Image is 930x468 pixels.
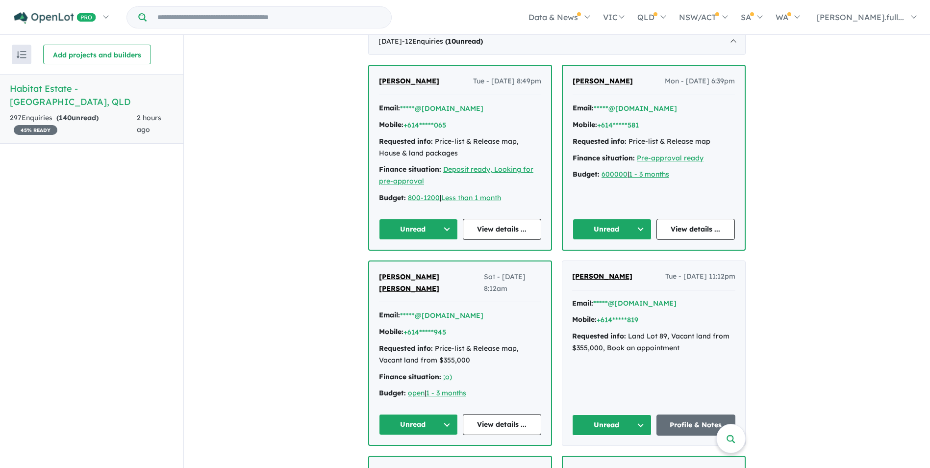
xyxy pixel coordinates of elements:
span: [PERSON_NAME] [PERSON_NAME] [379,272,439,293]
strong: Requested info: [572,332,626,340]
div: | [573,169,735,181]
a: [PERSON_NAME] [573,76,633,87]
div: Price-list & Release map, House & land packages [379,136,541,159]
a: Deposit ready, Looking for pre-approval [379,165,533,185]
span: Mon - [DATE] 6:39pm [665,76,735,87]
strong: Budget: [379,193,406,202]
strong: Finance situation: [379,372,441,381]
span: [PERSON_NAME] [379,77,439,85]
a: Pre-approval ready [637,154,704,162]
button: Unread [573,219,652,240]
strong: ( unread) [56,113,99,122]
a: 1 - 3 months [426,389,466,397]
span: Tue - [DATE] 11:12pm [665,271,735,283]
strong: Finance situation: [573,154,635,162]
a: [PERSON_NAME] [379,76,439,87]
strong: ( unread) [445,37,483,46]
div: Price-list & Release map [573,136,735,148]
span: 45 % READY [14,125,57,135]
button: Add projects and builders [43,45,151,64]
div: | [379,388,541,399]
span: [PERSON_NAME] [573,77,633,85]
div: Price-list & Release map, Vacant land from $355,000 [379,343,541,366]
strong: Requested info: [379,137,433,146]
strong: Requested info: [379,344,433,353]
span: - 12 Enquir ies [402,37,483,46]
span: 2 hours ago [137,113,161,134]
strong: Mobile: [379,120,403,129]
strong: Mobile: [572,315,597,324]
strong: Budget: [379,389,406,397]
button: Unread [572,415,652,436]
a: View details ... [463,414,542,435]
span: [PERSON_NAME].full... [817,12,904,22]
a: open [408,389,425,397]
a: View details ... [656,219,735,240]
h5: Habitat Estate - [GEOGRAPHIC_DATA] , QLD [10,82,174,108]
a: Profile & Notes [656,415,736,436]
span: Tue - [DATE] 8:49pm [473,76,541,87]
strong: Budget: [573,170,600,179]
a: [PERSON_NAME] [PERSON_NAME] [379,271,484,295]
button: Unread [379,219,458,240]
a: ;o) [443,372,452,381]
div: Land Lot 89, Vacant land from $355,000, Book an appointment [572,331,735,354]
strong: Mobile: [379,327,403,336]
div: 297 Enquir ies [10,112,137,136]
strong: Email: [379,311,400,319]
strong: Requested info: [573,137,627,146]
strong: Mobile: [573,120,597,129]
img: sort.svg [17,51,26,58]
strong: Finance situation: [379,165,441,174]
a: [PERSON_NAME] [572,271,632,283]
span: 140 [59,113,72,122]
a: 600000 [602,170,628,179]
a: View details ... [463,219,542,240]
div: | [379,192,541,204]
strong: Email: [572,299,593,308]
span: 10 [448,37,456,46]
button: Unread [379,414,458,435]
strong: Email: [379,104,400,112]
div: [DATE] [368,28,746,55]
a: Less than 1 month [441,193,501,202]
strong: Email: [573,104,594,112]
img: Openlot PRO Logo White [14,12,96,24]
span: [PERSON_NAME] [572,272,632,281]
a: 1 - 3 months [629,170,669,179]
span: Sat - [DATE] 8:12am [484,271,541,295]
a: 800-1200 [408,193,440,202]
input: Try estate name, suburb, builder or developer [149,7,389,28]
